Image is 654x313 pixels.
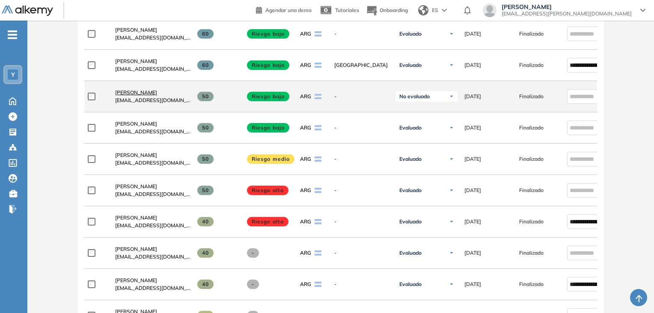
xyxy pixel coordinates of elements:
[115,89,190,96] a: [PERSON_NAME]
[464,30,481,38] span: [DATE]
[432,6,438,14] span: ES
[300,249,311,257] span: ARG
[2,6,53,16] img: Logo
[464,218,481,226] span: [DATE]
[115,27,157,33] span: [PERSON_NAME]
[115,159,190,167] span: [EMAIL_ADDRESS][DOMAIN_NAME]
[519,187,544,194] span: Finalizado
[464,61,481,69] span: [DATE]
[399,30,422,37] span: Evaluado
[464,249,481,257] span: [DATE]
[197,92,214,101] span: 50
[399,187,422,194] span: Evaluado
[449,63,454,68] img: Ícono de flecha
[8,34,17,36] i: -
[449,219,454,224] img: Ícono de flecha
[399,281,422,288] span: Evaluado
[464,187,481,194] span: [DATE]
[449,125,454,130] img: Ícono de flecha
[399,62,422,69] span: Evaluado
[247,29,290,39] span: Riesgo bajo
[315,219,321,224] img: ARG
[315,156,321,162] img: ARG
[115,58,157,64] span: [PERSON_NAME]
[449,250,454,256] img: Ícono de flecha
[519,30,544,38] span: Finalizado
[115,183,190,190] a: [PERSON_NAME]
[115,89,157,96] span: [PERSON_NAME]
[611,272,654,313] div: Widget de chat
[502,10,632,17] span: [EMAIL_ADDRESS][PERSON_NAME][DOMAIN_NAME]
[315,282,321,287] img: ARG
[115,245,190,253] a: [PERSON_NAME]
[519,93,544,100] span: Finalizado
[519,61,544,69] span: Finalizado
[115,57,190,65] a: [PERSON_NAME]
[315,125,321,130] img: ARG
[247,217,289,226] span: Riesgo alto
[247,60,290,70] span: Riesgo bajo
[399,250,422,256] span: Evaluado
[334,155,389,163] span: -
[247,92,290,101] span: Riesgo bajo
[335,7,359,13] span: Tutoriales
[315,188,321,193] img: ARG
[115,96,190,104] span: [EMAIL_ADDRESS][DOMAIN_NAME]
[115,246,157,252] span: [PERSON_NAME]
[519,155,544,163] span: Finalizado
[115,120,157,127] span: [PERSON_NAME]
[519,124,544,132] span: Finalizado
[197,29,214,39] span: 60
[334,249,389,257] span: -
[418,5,428,15] img: world
[247,154,295,164] span: Riesgo medio
[399,93,430,100] span: No evaluado
[115,26,190,34] a: [PERSON_NAME]
[115,214,157,221] span: [PERSON_NAME]
[115,183,157,190] span: [PERSON_NAME]
[315,63,321,68] img: ARG
[315,94,321,99] img: ARG
[265,7,312,13] span: Agendar una demo
[449,31,454,36] img: Ícono de flecha
[366,1,408,20] button: Onboarding
[115,151,190,159] a: [PERSON_NAME]
[115,128,190,135] span: [EMAIL_ADDRESS][DOMAIN_NAME]
[399,218,422,225] span: Evaluado
[197,217,214,226] span: 40
[115,284,190,292] span: [EMAIL_ADDRESS][DOMAIN_NAME]
[115,277,190,284] a: [PERSON_NAME]
[519,218,544,226] span: Finalizado
[334,280,389,288] span: -
[197,186,214,195] span: 50
[247,123,290,132] span: Riesgo bajo
[334,124,389,132] span: -
[519,249,544,257] span: Finalizado
[300,280,311,288] span: ARG
[247,186,289,195] span: Riesgo alto
[315,31,321,36] img: ARG
[115,65,190,73] span: [EMAIL_ADDRESS][DOMAIN_NAME]
[247,248,259,258] span: -
[197,154,214,164] span: 50
[449,282,454,287] img: Ícono de flecha
[11,71,15,78] span: Y
[464,93,481,100] span: [DATE]
[197,60,214,70] span: 60
[300,124,311,132] span: ARG
[334,30,389,38] span: -
[300,155,311,163] span: ARG
[115,152,157,158] span: [PERSON_NAME]
[449,94,454,99] img: Ícono de flecha
[464,280,481,288] span: [DATE]
[334,93,389,100] span: -
[115,190,190,198] span: [EMAIL_ADDRESS][DOMAIN_NAME]
[197,248,214,258] span: 40
[442,9,447,12] img: arrow
[380,7,408,13] span: Onboarding
[315,250,321,256] img: ARG
[115,120,190,128] a: [PERSON_NAME]
[334,61,389,69] span: [GEOGRAPHIC_DATA]
[115,214,190,222] a: [PERSON_NAME]
[300,218,311,226] span: ARG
